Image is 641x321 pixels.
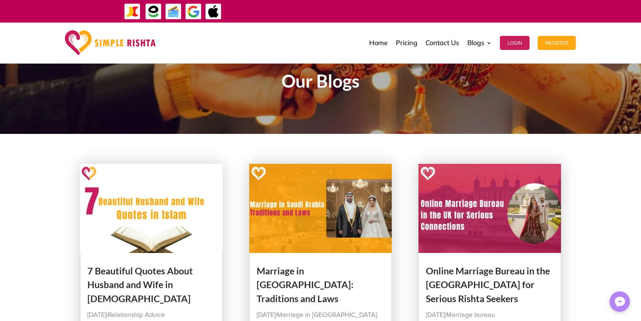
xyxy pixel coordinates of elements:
img: EasyPaisa-icon [145,3,162,20]
a: Register [538,24,576,61]
span: [DATE] [257,312,276,318]
img: Online Marriage Bureau in the UK for Serious Rishta Seekers [418,164,561,253]
img: 7 Beautiful Quotes About Husband and Wife in Islam [80,164,223,253]
a: Marriage in [GEOGRAPHIC_DATA] [277,312,377,318]
a: Online Marriage Bureau in the [GEOGRAPHIC_DATA] for Serious Rishta Seekers [426,265,550,304]
a: Login [500,24,530,61]
img: Credit Cards [165,3,182,20]
p: | [257,309,385,321]
a: Contact Us [425,24,459,61]
img: JazzCash-icon [124,3,141,20]
a: Marriage bureau [446,312,495,318]
img: GooglePay-icon [185,3,202,20]
img: Marriage in Saudi Arabia: Traditions and Laws [249,164,392,253]
h1: Our Blogs [121,72,521,94]
a: Pricing [396,24,417,61]
button: Register [538,36,576,50]
a: Home [369,24,388,61]
a: Relationship Advice [108,312,165,318]
a: Blogs [467,24,492,61]
p: | [426,309,554,321]
a: Marriage in [GEOGRAPHIC_DATA]: Traditions and Laws [257,265,354,304]
p: | [87,309,216,321]
img: ApplePay-icon [205,3,222,20]
span: [DATE] [426,312,445,318]
img: Messenger [612,294,627,309]
a: 7 Beautiful Quotes About Husband and Wife in [DEMOGRAPHIC_DATA] [87,265,193,304]
button: Login [500,36,530,50]
span: [DATE] [87,312,106,318]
